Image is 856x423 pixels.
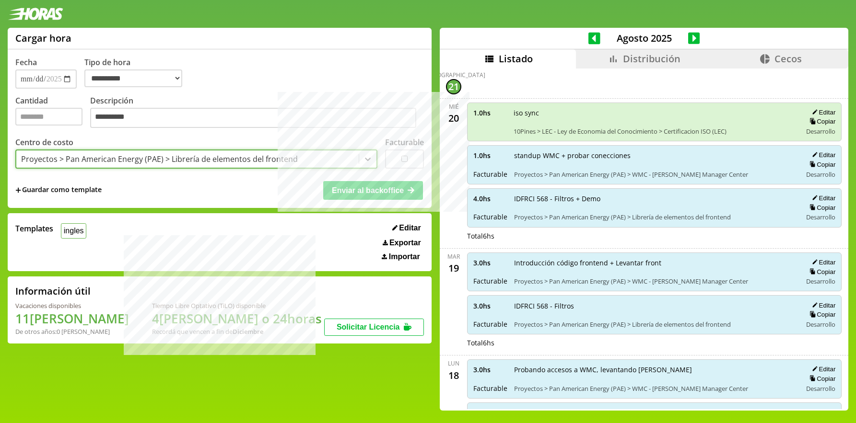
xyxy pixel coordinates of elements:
[774,52,802,65] span: Cecos
[448,359,459,367] div: lun
[473,365,507,374] span: 3.0 hs
[514,170,795,179] span: Proyectos > Pan American Energy (PAE) > WMC - [PERSON_NAME] Manager Center
[600,32,688,45] span: Agosto 2025
[514,277,795,286] span: Proyectos > Pan American Energy (PAE) > WMC - [PERSON_NAME] Manager Center
[15,285,91,297] h2: Información útil
[514,127,795,136] span: 10Pines > LEC - Ley de Economia del Conocimiento > Certificacion ISO (LEC)
[446,111,461,126] div: 20
[15,223,53,234] span: Templates
[514,213,795,221] span: Proyectos > Pan American Energy (PAE) > Librería de elementos del frontend
[90,95,424,130] label: Descripción
[807,375,835,383] button: Copiar
[15,57,37,68] label: Fecha
[473,276,507,286] span: Facturable
[806,170,835,179] span: Desarrollo
[473,170,507,179] span: Facturable
[809,301,835,309] button: Editar
[399,224,421,232] span: Editar
[152,310,322,327] h1: 4 [PERSON_NAME] o 24 horas
[337,323,400,331] span: Solicitar Licencia
[467,338,842,347] div: Total 6 hs
[332,186,404,194] span: Enviar al backoffice
[440,69,848,409] div: scrollable content
[15,327,129,336] div: De otros años: 0 [PERSON_NAME]
[514,301,795,310] span: IDFRCI 568 - Filtros
[514,151,795,160] span: standup WMC + probar conecciones
[422,71,485,79] div: [DEMOGRAPHIC_DATA]
[514,408,795,417] span: IDFRCI 568 - filtros
[15,95,90,130] label: Cantidad
[473,108,507,117] span: 1.0 hs
[809,194,835,202] button: Editar
[807,268,835,276] button: Copiar
[623,52,680,65] span: Distribución
[152,327,322,336] div: Recordá que vencen a fin de
[514,384,795,393] span: Proyectos > Pan American Energy (PAE) > WMC - [PERSON_NAME] Manager Center
[389,239,421,247] span: Exportar
[15,185,102,195] span: +Guardar como template
[15,310,129,327] h1: 11 [PERSON_NAME]
[806,384,835,393] span: Desarrollo
[446,367,461,383] div: 18
[499,52,533,65] span: Listado
[323,181,423,199] button: Enviar al backoffice
[385,137,424,148] label: Facturable
[473,212,507,221] span: Facturable
[8,8,63,20] img: logotipo
[473,384,507,393] span: Facturable
[807,310,835,319] button: Copiar
[449,103,459,111] div: mié
[15,185,21,195] span: +
[389,223,424,233] button: Editar
[233,327,263,336] b: Diciembre
[806,277,835,286] span: Desarrollo
[90,108,416,128] textarea: Descripción
[15,137,73,148] label: Centro de costo
[473,408,507,417] span: 3.0 hs
[807,117,835,126] button: Copiar
[447,252,460,261] div: mar
[809,151,835,159] button: Editar
[809,365,835,373] button: Editar
[806,213,835,221] span: Desarrollo
[514,365,795,374] span: Probando accesos a WMC, levantando [PERSON_NAME]
[473,194,507,203] span: 4.0 hs
[380,238,424,248] button: Exportar
[514,194,795,203] span: IDFRCI 568 - Filtros + Demo
[473,258,507,267] span: 3.0 hs
[473,151,507,160] span: 1.0 hs
[807,204,835,212] button: Copiar
[15,301,129,310] div: Vacaciones disponibles
[152,301,322,310] div: Tiempo Libre Optativo (TiLO) disponible
[15,108,82,126] input: Cantidad
[473,301,507,310] span: 3.0 hs
[809,108,835,116] button: Editar
[467,231,842,240] div: Total 6 hs
[389,252,420,261] span: Importar
[61,223,86,238] button: ingles
[446,261,461,276] div: 19
[809,408,835,416] button: Editar
[21,154,298,164] div: Proyectos > Pan American Energy (PAE) > Librería de elementos del frontend
[514,108,795,117] span: iso sync
[514,258,795,267] span: Introducción código frontend + Levantar front
[806,127,835,136] span: Desarrollo
[807,160,835,169] button: Copiar
[473,320,507,329] span: Facturable
[15,32,71,45] h1: Cargar hora
[84,69,182,87] select: Tipo de hora
[809,258,835,266] button: Editar
[84,57,190,89] label: Tipo de hora
[514,320,795,329] span: Proyectos > Pan American Energy (PAE) > Librería de elementos del frontend
[324,319,424,336] button: Solicitar Licencia
[806,320,835,329] span: Desarrollo
[446,79,461,94] div: 21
